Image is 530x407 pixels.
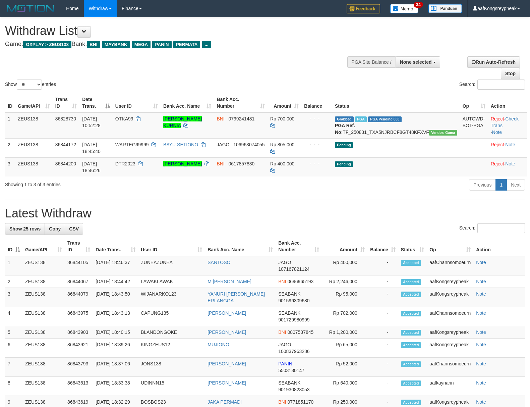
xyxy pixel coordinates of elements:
span: Copy [49,226,61,232]
a: 1 [495,179,507,191]
span: [DATE] 10:52:28 [82,116,101,128]
span: SEABANK [278,310,300,316]
td: 86843975 [65,307,93,326]
td: ZEUS138 [22,275,65,288]
a: Copy [45,223,65,235]
td: 5 [5,326,22,339]
th: Trans ID: activate to sort column ascending [53,93,80,112]
a: Note [492,130,502,135]
span: PANIN [152,41,171,48]
span: BNI [278,329,286,335]
td: aafChannsomoeurn [427,358,473,377]
span: PERMATA [173,41,200,48]
th: Bank Acc. Name: activate to sort column ascending [161,93,214,112]
span: Show 25 rows [9,226,41,232]
th: User ID: activate to sort column ascending [138,237,205,256]
span: Accepted [401,311,421,316]
span: 86844172 [55,142,76,147]
td: ZEUS138 [15,112,53,139]
span: PGA Pending [368,116,402,122]
button: None selected [396,56,440,68]
a: Note [476,399,486,405]
td: 7 [5,358,22,377]
th: Status [332,93,460,112]
td: 86844105 [65,256,93,275]
a: Note [505,142,515,147]
span: None selected [400,59,432,65]
select: Showentries [17,80,42,90]
td: aafKongsreypheak [427,326,473,339]
td: ZEUS138 [22,288,65,307]
img: MOTION_logo.png [5,3,56,13]
th: Action [473,237,525,256]
td: [DATE] 18:39:26 [93,339,138,358]
td: JONS138 [138,358,205,377]
td: [DATE] 18:44:42 [93,275,138,288]
td: 3 [5,288,22,307]
a: [PERSON_NAME] [208,361,246,366]
span: Copy 100837963286 to clipboard [278,349,309,354]
span: SEABANK [278,380,300,386]
td: · [488,138,527,157]
a: Previous [469,179,496,191]
span: Vendor URL: https://trx31.1velocity.biz [429,130,457,136]
td: [DATE] 18:43:13 [93,307,138,326]
span: Accepted [401,342,421,348]
a: Next [507,179,525,191]
div: - - - [304,141,330,148]
td: CAPUNG135 [138,307,205,326]
h1: Latest Withdraw [5,207,525,220]
span: OTKA99 [115,116,133,121]
span: Pending [335,161,353,167]
td: ZEUS138 [22,307,65,326]
a: Reject [491,116,504,121]
span: BNI [278,399,286,405]
td: - [367,326,398,339]
td: · · [488,112,527,139]
a: MUJIONO [208,342,229,347]
a: Note [476,279,486,284]
td: Rp 640,000 [322,377,367,396]
td: 86843613 [65,377,93,396]
span: JAGO [217,142,229,147]
span: JAGO [278,260,291,265]
td: ZEUS138 [22,256,65,275]
a: Note [476,291,486,297]
td: 86843903 [65,326,93,339]
td: ZEUS138 [15,138,53,157]
th: Amount: activate to sort column ascending [322,237,367,256]
label: Search: [459,223,525,233]
th: Bank Acc. Number: activate to sort column ascending [276,237,322,256]
img: Button%20Memo.svg [390,4,418,13]
th: Op: activate to sort column ascending [460,93,488,112]
span: Accepted [401,260,421,266]
td: KINGZEUS12 [138,339,205,358]
span: Rp 700.000 [270,116,294,121]
span: Copy 0807537845 to clipboard [287,329,313,335]
td: 2 [5,138,15,157]
span: Copy 0617857830 to clipboard [228,161,254,166]
a: SANTOSO [208,260,230,265]
a: CSV [65,223,83,235]
td: Rp 400,000 [322,256,367,275]
a: Reject [491,142,504,147]
label: Show entries [5,80,56,90]
a: Note [476,342,486,347]
span: Copy 106963074055 to clipboard [233,142,264,147]
td: aafKongsreypheak [427,275,473,288]
td: [DATE] 18:43:50 [93,288,138,307]
h1: Withdraw List [5,24,347,38]
span: 86828730 [55,116,76,121]
th: Amount: activate to sort column ascending [268,93,301,112]
span: BNI [87,41,100,48]
td: [DATE] 18:46:37 [93,256,138,275]
span: PANIN [278,361,292,366]
a: JAKA PERMADI [208,399,242,405]
span: Copy 0696965193 to clipboard [287,279,313,284]
td: 1 [5,112,15,139]
td: aafChannsomoeurn [427,256,473,275]
td: 8 [5,377,22,396]
div: - - - [304,160,330,167]
td: aafChannsomoeurn [427,307,473,326]
a: Note [476,329,486,335]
